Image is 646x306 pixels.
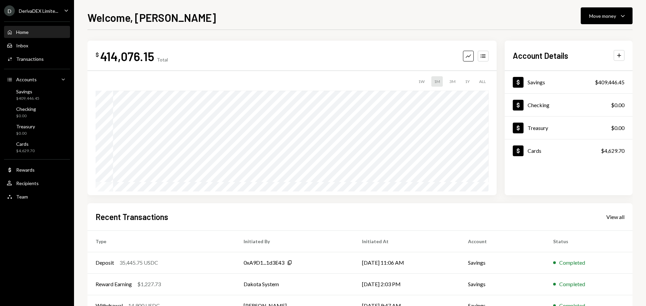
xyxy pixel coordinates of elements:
[96,259,114,267] div: Deposit
[559,259,585,267] div: Completed
[16,113,36,119] div: $0.00
[16,89,39,94] div: Savings
[4,53,70,65] a: Transactions
[16,131,35,136] div: $0.00
[460,252,545,273] td: Savings
[96,211,168,222] h2: Recent Transactions
[4,104,70,120] a: Checking$0.00
[4,122,70,138] a: Treasury$0.00
[4,26,70,38] a: Home
[16,43,28,48] div: Inbox
[244,259,284,267] div: 0xA9D1...1d3E43
[505,94,633,116] a: Checking$0.00
[611,101,624,109] div: $0.00
[137,280,161,288] div: $1,227.73
[96,280,132,288] div: Reward Earning
[96,51,99,58] div: $
[4,177,70,189] a: Recipients
[4,190,70,203] a: Team
[354,252,460,273] td: [DATE] 11:06 AM
[528,125,548,131] div: Treasury
[581,7,633,24] button: Move money
[19,8,58,14] div: DerivaDEX Limite...
[119,259,158,267] div: 35,445.75 USDC
[606,214,624,220] div: View all
[16,141,35,147] div: Cards
[460,230,545,252] th: Account
[236,230,354,252] th: Initiated By
[4,139,70,155] a: Cards$4,629.70
[4,39,70,51] a: Inbox
[16,167,35,173] div: Rewards
[476,76,489,87] div: ALL
[16,56,44,62] div: Transactions
[528,102,549,108] div: Checking
[16,148,35,154] div: $4,629.70
[157,57,168,62] div: Total
[528,147,541,154] div: Cards
[16,96,39,101] div: $409,446.45
[354,273,460,295] td: [DATE] 2:03 PM
[16,77,37,82] div: Accounts
[416,76,427,87] div: 1W
[462,76,472,87] div: 1Y
[16,194,28,200] div: Team
[16,106,36,112] div: Checking
[16,180,39,186] div: Recipients
[87,230,236,252] th: Type
[606,213,624,220] a: View all
[505,71,633,93] a: Savings$409,446.45
[601,147,624,155] div: $4,629.70
[236,273,354,295] td: Dakota System
[528,79,545,85] div: Savings
[460,273,545,295] td: Savings
[4,5,15,16] div: D
[611,124,624,132] div: $0.00
[589,12,616,19] div: Move money
[505,117,633,139] a: Treasury$0.00
[4,73,70,85] a: Accounts
[4,164,70,176] a: Rewards
[559,280,585,288] div: Completed
[447,76,458,87] div: 3M
[431,76,443,87] div: 1M
[545,230,633,252] th: Status
[4,87,70,103] a: Savings$409,446.45
[505,139,633,162] a: Cards$4,629.70
[100,49,154,64] div: 414,076.15
[354,230,460,252] th: Initiated At
[16,29,29,35] div: Home
[87,11,216,24] h1: Welcome, [PERSON_NAME]
[16,124,35,129] div: Treasury
[513,50,568,61] h2: Account Details
[595,78,624,86] div: $409,446.45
